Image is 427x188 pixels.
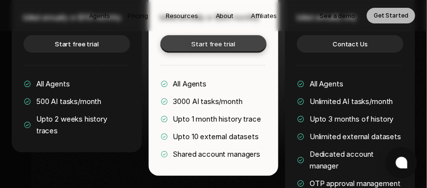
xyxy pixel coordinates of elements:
p: Start free trial [55,39,99,49]
span: All Agents [310,79,343,88]
p: Contact Us [333,39,368,49]
span: Upto 2 weeks history traces [36,114,109,135]
span: Upto 3 months of history [310,114,393,124]
p: Affiliates [251,11,277,21]
p: Agents [89,11,110,21]
a: Pricing [122,8,154,23]
p: Get Started [374,11,408,21]
a: Start free trial [160,35,267,53]
span: 500 AI tasks/month [36,97,101,106]
span: 3000 AI tasks/month [173,97,243,106]
span: Unlimited AI tasks/month [310,97,393,106]
span: Upto 10 external datasets [173,132,259,141]
p: Pricing [128,11,148,21]
span: Shared account managers [173,149,261,159]
span: Upto 1 month history trace [173,114,261,124]
span: Dedicated account manager [310,149,376,170]
a: Resources [160,8,204,23]
p: See a demo [320,11,356,21]
span: OTP approval management [310,179,401,188]
button: Open chat window [386,147,417,178]
p: Start free trial [192,39,236,49]
a: About [210,8,239,23]
a: Contact Us [297,35,404,53]
a: Get Started [367,8,415,23]
span: All Agents [173,79,207,88]
a: Affiliates [245,8,283,23]
span: All Agents [36,79,70,88]
span: Unlimited external datasets [310,132,401,141]
a: Start free trial [23,35,130,53]
a: Agents [83,8,116,23]
a: See a demo [313,8,362,23]
p: Resources [166,11,198,21]
p: About [216,11,233,21]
